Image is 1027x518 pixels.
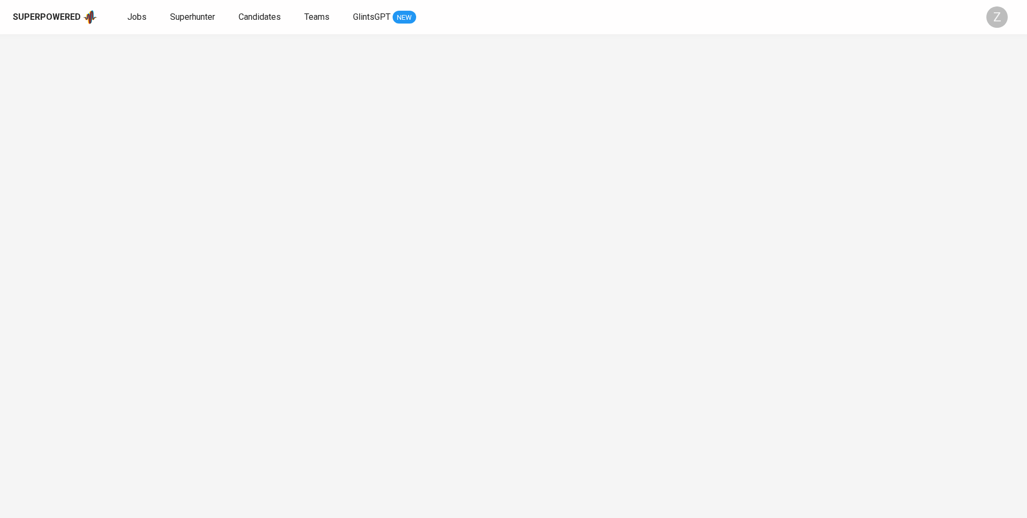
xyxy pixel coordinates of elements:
[393,12,416,23] span: NEW
[170,11,217,24] a: Superhunter
[353,12,390,22] span: GlintsGPT
[986,6,1008,28] div: Z
[127,12,147,22] span: Jobs
[353,11,416,24] a: GlintsGPT NEW
[13,9,97,25] a: Superpoweredapp logo
[127,11,149,24] a: Jobs
[239,11,283,24] a: Candidates
[239,12,281,22] span: Candidates
[304,11,332,24] a: Teams
[13,11,81,24] div: Superpowered
[83,9,97,25] img: app logo
[170,12,215,22] span: Superhunter
[304,12,329,22] span: Teams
